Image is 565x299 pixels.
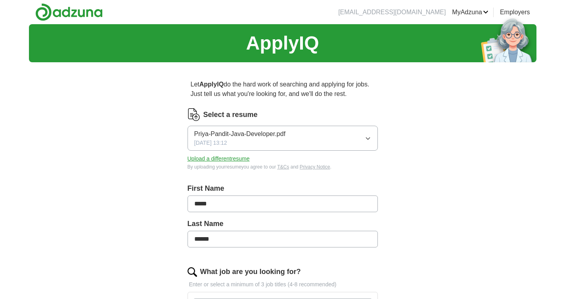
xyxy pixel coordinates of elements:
[246,29,319,57] h1: ApplyIQ
[188,163,378,171] div: By uploading your resume you agree to our and .
[338,8,446,17] li: [EMAIL_ADDRESS][DOMAIN_NAME]
[188,218,378,229] label: Last Name
[188,183,378,194] label: First Name
[199,81,224,88] strong: ApplyIQ
[35,3,103,21] img: Adzuna logo
[277,164,289,170] a: T&Cs
[452,8,488,17] a: MyAdzuna
[200,266,301,277] label: What job are you looking for?
[188,77,378,102] p: Let do the hard work of searching and applying for jobs. Just tell us what you're looking for, an...
[194,129,285,139] span: Priya-Pandit-Java-Developer.pdf
[188,267,197,277] img: search.png
[188,108,200,121] img: CV Icon
[500,8,530,17] a: Employers
[203,109,258,120] label: Select a resume
[188,155,250,163] button: Upload a differentresume
[194,139,227,147] span: [DATE] 13:12
[188,126,378,151] button: Priya-Pandit-Java-Developer.pdf[DATE] 13:12
[188,280,378,289] p: Enter or select a minimum of 3 job titles (4-8 recommended)
[300,164,330,170] a: Privacy Notice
